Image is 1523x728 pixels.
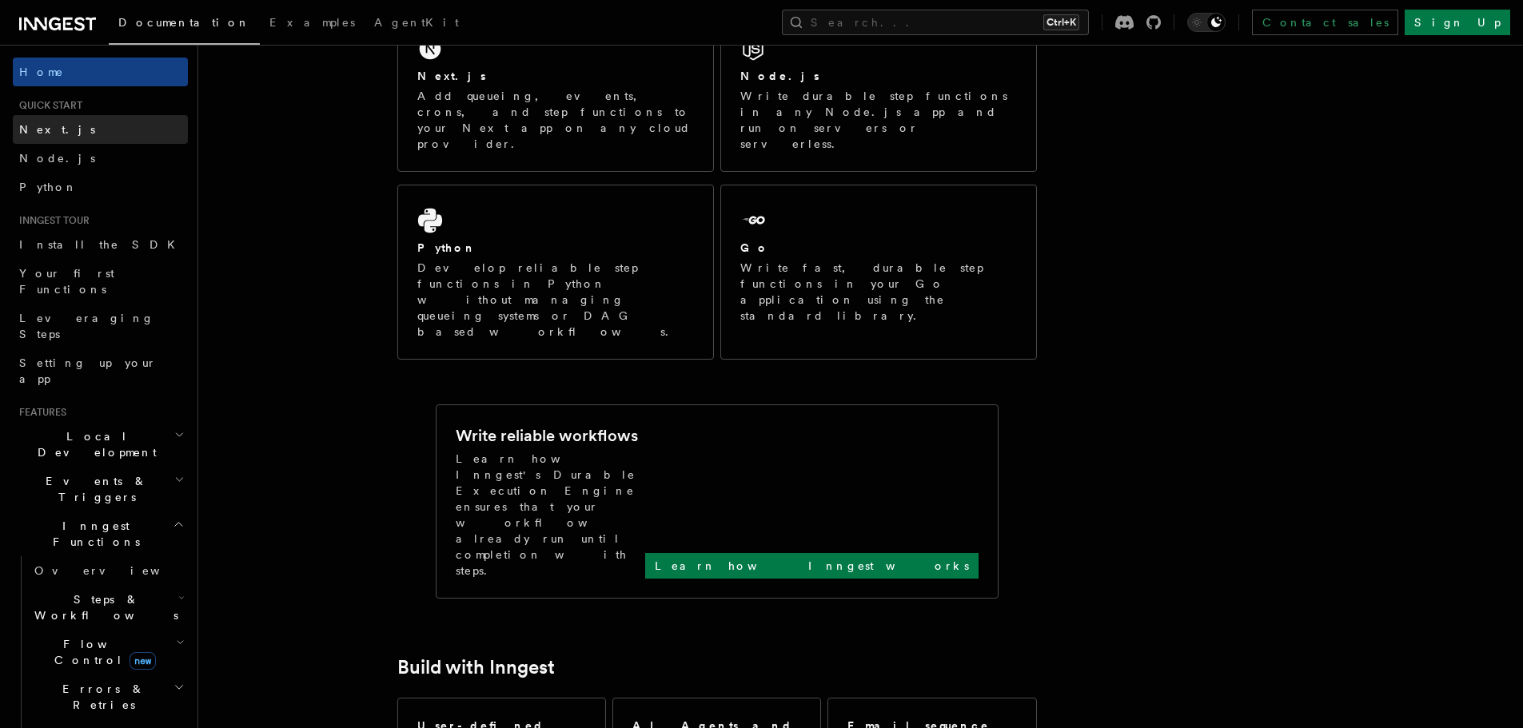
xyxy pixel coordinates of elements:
[13,511,188,556] button: Inngest Functions
[397,656,555,678] a: Build with Inngest
[1043,14,1079,30] kbd: Ctrl+K
[269,16,355,29] span: Examples
[782,10,1089,35] button: Search...Ctrl+K
[1252,10,1398,35] a: Contact sales
[13,173,188,201] a: Python
[13,259,188,304] a: Your first Functions
[28,585,188,630] button: Steps & Workflows
[456,451,645,579] p: Learn how Inngest's Durable Execution Engine ensures that your workflow already run until complet...
[720,13,1037,172] a: Node.jsWrite durable step functions in any Node.js app and run on servers or serverless.
[28,591,178,623] span: Steps & Workflows
[130,652,156,670] span: new
[740,240,769,256] h2: Go
[13,144,188,173] a: Node.js
[720,185,1037,360] a: GoWrite fast, durable step functions in your Go application using the standard library.
[374,16,459,29] span: AgentKit
[13,58,188,86] a: Home
[260,5,365,43] a: Examples
[397,185,714,360] a: PythonDevelop reliable step functions in Python without managing queueing systems or DAG based wo...
[19,356,157,385] span: Setting up your app
[28,636,176,668] span: Flow Control
[28,681,173,713] span: Errors & Retries
[19,238,185,251] span: Install the SDK
[19,152,95,165] span: Node.js
[13,467,188,511] button: Events & Triggers
[13,406,66,419] span: Features
[28,630,188,674] button: Flow Controlnew
[13,99,82,112] span: Quick start
[13,348,188,393] a: Setting up your app
[740,68,819,84] h2: Node.js
[28,674,188,719] button: Errors & Retries
[13,518,173,550] span: Inngest Functions
[13,214,90,227] span: Inngest tour
[417,68,486,84] h2: Next.js
[13,230,188,259] a: Install the SDK
[13,115,188,144] a: Next.js
[109,5,260,45] a: Documentation
[655,558,969,574] p: Learn how Inngest works
[417,260,694,340] p: Develop reliable step functions in Python without managing queueing systems or DAG based workflows.
[118,16,250,29] span: Documentation
[1405,10,1510,35] a: Sign Up
[417,240,476,256] h2: Python
[19,64,64,80] span: Home
[13,304,188,348] a: Leveraging Steps
[645,553,979,579] a: Learn how Inngest works
[19,123,95,136] span: Next.js
[28,556,188,585] a: Overview
[1187,13,1226,32] button: Toggle dark mode
[365,5,468,43] a: AgentKit
[740,88,1017,152] p: Write durable step functions in any Node.js app and run on servers or serverless.
[13,422,188,467] button: Local Development
[397,13,714,172] a: Next.jsAdd queueing, events, crons, and step functions to your Next app on any cloud provider.
[19,312,154,340] span: Leveraging Steps
[19,267,114,296] span: Your first Functions
[34,564,199,577] span: Overview
[13,428,174,460] span: Local Development
[13,473,174,505] span: Events & Triggers
[740,260,1017,324] p: Write fast, durable step functions in your Go application using the standard library.
[456,424,638,447] h2: Write reliable workflows
[19,181,78,193] span: Python
[417,88,694,152] p: Add queueing, events, crons, and step functions to your Next app on any cloud provider.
